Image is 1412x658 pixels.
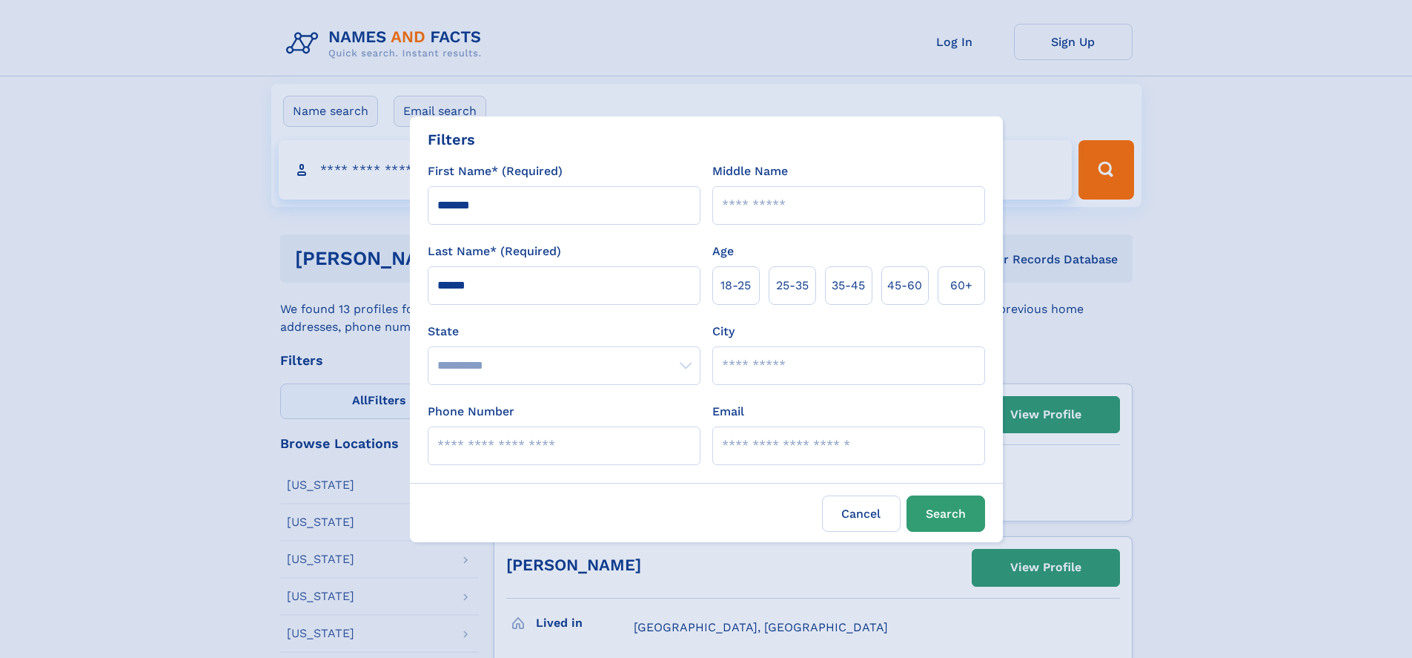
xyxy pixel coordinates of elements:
label: Last Name* (Required) [428,243,561,260]
label: Email [712,403,744,421]
label: Cancel [822,496,901,532]
label: Phone Number [428,403,514,421]
span: 25‑35 [776,277,809,295]
label: First Name* (Required) [428,162,563,180]
div: Filters [428,128,475,151]
label: City [712,323,735,340]
button: Search [906,496,985,532]
span: 60+ [950,277,972,295]
label: Age [712,243,734,260]
span: 18‑25 [720,277,751,295]
label: State [428,323,700,340]
span: 45‑60 [887,277,922,295]
span: 35‑45 [832,277,865,295]
label: Middle Name [712,162,788,180]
